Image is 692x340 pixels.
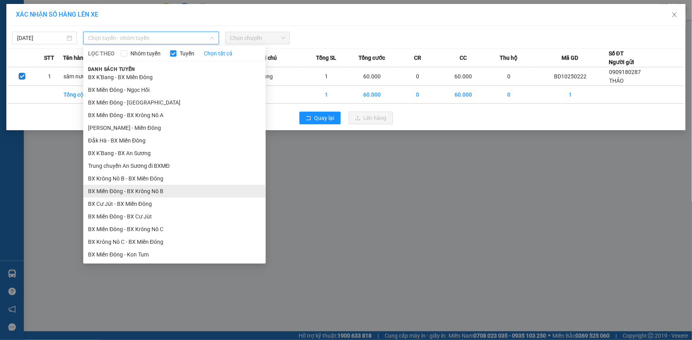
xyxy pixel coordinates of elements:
span: Mã GD [562,53,579,62]
strong: CÔNG TY TNHH [GEOGRAPHIC_DATA] 214 QL13 - P.26 - Q.BÌNH THẠNH - TP HCM 1900888606 [21,13,64,42]
span: THẢO [609,78,624,84]
td: 0 [395,86,441,104]
span: Tổng SL [316,53,336,62]
span: Chọn chuyến [230,32,285,44]
td: 1 [303,67,349,86]
td: Tổng cộng [63,86,109,104]
li: BX Miền Đông - Kon Tum [83,248,266,261]
li: BX Cư Jút - BX Miền Đông [83,198,266,210]
td: 60.000 [349,86,395,104]
span: down [210,36,215,40]
td: 0 [395,67,441,86]
img: logo [8,18,18,38]
strong: BIÊN NHẬN GỬI HÀNG HOÁ [27,47,92,53]
td: 0 [486,86,532,104]
td: sâm nước [63,67,109,86]
li: BX Miền Đông - BX Cư Jút [83,210,266,223]
td: thùng [258,67,303,86]
span: Nhóm tuyến [127,49,164,58]
span: Tuyến [176,49,197,58]
span: PV Bình Dương [27,55,54,60]
li: Đắk Hà - BX Miền Đông [83,134,266,147]
li: BX Miền Đông - Ngọc Hồi [83,84,266,96]
li: BX Krông Nô C - BX Miền Đông [83,236,266,248]
td: 60.000 [441,86,486,104]
li: BX Krông Nô B - BX Miền Đông [83,172,266,185]
li: BX K'Bang - BX An Sương [83,147,266,160]
span: 07:14:40 [DATE] [75,36,112,42]
td: 0 [486,67,532,86]
td: 60.000 [349,67,395,86]
span: CR [414,53,421,62]
span: Nơi nhận: [61,55,73,66]
button: uploadLên hàng [349,112,393,124]
span: Nơi gửi: [8,55,16,66]
li: BX Miền Đông - BX Krông Nô C [83,223,266,236]
span: Chọn tuyến - nhóm tuyến [88,32,214,44]
li: BX K'Bang - BX Miền Đông [83,71,266,84]
div: Số ĐT Người gửi [609,49,634,66]
span: 0909180287 [609,69,641,75]
a: Chọn tất cả [204,49,232,58]
span: Thu hộ [500,53,518,62]
td: 1 [303,86,349,104]
span: Tổng cước [358,53,385,62]
span: Ghi chú [258,53,277,62]
span: BD10250225 [80,30,112,36]
span: Tên hàng [63,53,86,62]
button: rollbackQuay lại [299,112,341,124]
span: Danh sách tuyến [83,66,140,73]
li: Trung chuyển An Sương đi BXMĐ [83,160,266,172]
td: BD10250222 [532,67,609,86]
li: BX Miền Đông - BX Krông Nô B [83,185,266,198]
span: LỌC THEO [88,49,115,58]
input: 13/10/2025 [17,34,65,42]
td: 1 [532,86,609,104]
td: 60.000 [441,67,486,86]
span: rollback [306,115,311,122]
span: CC [460,53,467,62]
span: PV [PERSON_NAME] [80,55,110,64]
span: STT [44,53,54,62]
span: Quay lại [314,114,334,122]
td: 1 [36,67,63,86]
button: Close [663,4,686,26]
li: [PERSON_NAME] - Miền Đông [83,122,266,134]
li: BX Miền Đông - [GEOGRAPHIC_DATA] [83,96,266,109]
span: XÁC NHẬN SỐ HÀNG LÊN XE [16,11,98,18]
span: close [671,11,678,18]
li: BX Miền Đông - BX Krông Nô A [83,109,266,122]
